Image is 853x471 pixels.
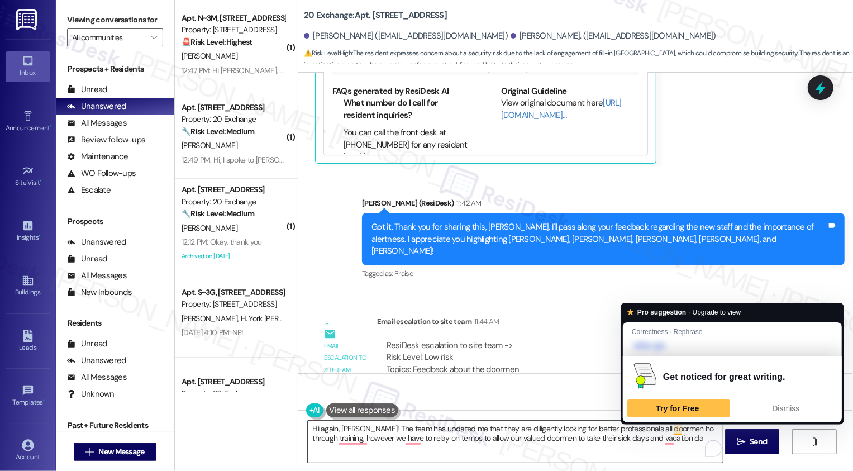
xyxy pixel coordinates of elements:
[67,270,127,282] div: All Messages
[182,327,244,337] div: [DATE] 4:10 PM: NP!
[240,313,323,323] span: H. York [PERSON_NAME]
[308,421,723,463] textarea: To enrich screen reader interactions, please activate Accessibility in Grammarly extension settings
[304,30,508,42] div: [PERSON_NAME] ([EMAIL_ADDRESS][DOMAIN_NAME])
[182,313,241,323] span: [PERSON_NAME]
[454,197,482,209] div: 11:42 AM
[67,117,127,129] div: All Messages
[56,216,174,227] div: Prospects
[16,9,39,30] img: ResiDesk Logo
[6,51,50,82] a: Inbox
[182,65,522,75] div: 12:47 PM: Hi [PERSON_NAME], the team has been great. Just to check, is there a move out form I mu...
[67,134,145,146] div: Review follow-ups
[40,177,42,185] span: •
[67,11,163,28] label: Viewing conversations for
[750,436,767,448] span: Send
[362,265,845,282] div: Tagged as:
[6,271,50,301] a: Buildings
[182,155,514,165] div: 12:49 PM: Hi, I spoke to [PERSON_NAME] about the knocks on the wall. She asked me to send an e-mail
[85,448,94,456] i: 
[67,355,126,367] div: Unanswered
[182,208,254,218] strong: 🔧 Risk Level: Medium
[332,85,449,97] b: FAQs generated by ResiDesk AI
[344,127,470,163] li: You can call the front desk at [PHONE_NUMBER] for any resident inquiries.
[471,316,499,327] div: 11:44 AM
[6,216,50,246] a: Insights •
[43,397,45,405] span: •
[501,85,567,97] b: Original Guideline
[67,151,128,163] div: Maintenance
[67,84,107,96] div: Unread
[67,372,127,383] div: All Messages
[501,97,622,120] a: [URL][DOMAIN_NAME]…
[725,429,779,454] button: Send
[182,376,285,388] div: Apt. [STREET_ADDRESS]
[182,388,285,399] div: Property: 20 Exchange
[56,317,174,329] div: Residents
[344,97,470,121] li: What number do I call for resident inquiries?
[182,237,262,247] div: 12:12 PM: Okay, thank you
[67,287,132,298] div: New Inbounds
[182,37,252,47] strong: 🚨 Risk Level: Highest
[72,28,145,46] input: All communities
[182,184,285,196] div: Apt. [STREET_ADDRESS]
[304,47,853,72] span: : The resident expresses concern about a security risk due to the lack of engagement of fill-in [...
[387,340,788,388] div: ResiDesk escalation to site team -> Risk Level: Low risk Topics: Feedback about the doormen Escal...
[501,97,639,121] div: View original document here
[67,338,107,350] div: Unread
[182,287,285,298] div: Apt. S~3G, [STREET_ADDRESS]
[182,223,237,233] span: [PERSON_NAME]
[362,197,845,213] div: [PERSON_NAME] (ResiDesk)
[98,446,144,458] span: New Message
[511,30,716,42] div: [PERSON_NAME]. ([EMAIL_ADDRESS][DOMAIN_NAME])
[737,437,745,446] i: 
[810,437,818,446] i: 
[6,436,50,466] a: Account
[6,381,50,411] a: Templates •
[56,420,174,431] div: Past + Future Residents
[371,221,827,257] div: Got it. Thank you for sharing this, [PERSON_NAME]. I'll pass along your feedback regarding the ne...
[6,326,50,356] a: Leads
[67,236,126,248] div: Unanswered
[182,298,285,310] div: Property: [STREET_ADDRESS]
[67,168,136,179] div: WO Follow-ups
[394,269,413,278] span: Praise
[180,249,286,263] div: Archived on [DATE]
[67,388,115,400] div: Unknown
[56,63,174,75] div: Prospects + Residents
[182,113,285,125] div: Property: 20 Exchange
[182,140,237,150] span: [PERSON_NAME]
[182,24,285,36] div: Property: [STREET_ADDRESS]
[182,196,285,208] div: Property: 20 Exchange
[377,316,798,331] div: Email escalation to site team
[151,33,157,42] i: 
[74,443,156,461] button: New Message
[67,184,111,196] div: Escalate
[182,102,285,113] div: Apt. [STREET_ADDRESS]
[304,49,352,58] strong: ⚠️ Risk Level: High
[39,232,40,240] span: •
[50,122,51,130] span: •
[182,12,285,24] div: Apt. N~3M, [STREET_ADDRESS]
[304,9,447,21] b: 20 Exchange: Apt. [STREET_ADDRESS]
[182,126,254,136] strong: 🔧 Risk Level: Medium
[67,101,126,112] div: Unanswered
[182,51,237,61] span: [PERSON_NAME]
[6,161,50,192] a: Site Visit •
[67,253,107,265] div: Unread
[324,340,368,376] div: Email escalation to site team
